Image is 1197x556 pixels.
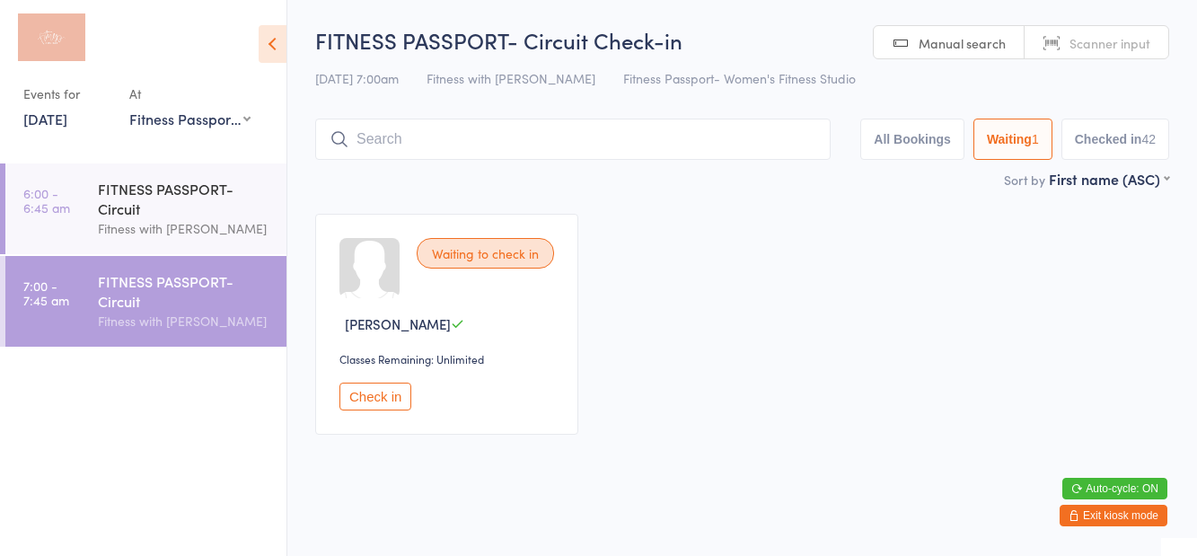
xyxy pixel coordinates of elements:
[919,34,1006,52] span: Manual search
[1004,171,1045,189] label: Sort by
[98,179,271,218] div: FITNESS PASSPORT- Circuit
[5,163,286,254] a: 6:00 -6:45 amFITNESS PASSPORT- CircuitFitness with [PERSON_NAME]
[1062,478,1167,499] button: Auto-cycle: ON
[315,119,831,160] input: Search
[339,383,411,410] button: Check in
[5,256,286,347] a: 7:00 -7:45 amFITNESS PASSPORT- CircuitFitness with [PERSON_NAME]
[427,69,595,87] span: Fitness with [PERSON_NAME]
[23,109,67,128] a: [DATE]
[315,69,399,87] span: [DATE] 7:00am
[129,79,251,109] div: At
[129,109,251,128] div: Fitness Passport- Women's Fitness Studio
[23,186,70,215] time: 6:00 - 6:45 am
[98,311,271,331] div: Fitness with [PERSON_NAME]
[1060,505,1167,526] button: Exit kiosk mode
[1049,169,1169,189] div: First name (ASC)
[623,69,856,87] span: Fitness Passport- Women's Fitness Studio
[18,13,85,61] img: Fitness with Zoe
[1069,34,1150,52] span: Scanner input
[1141,132,1156,146] div: 42
[98,218,271,239] div: Fitness with [PERSON_NAME]
[315,25,1169,55] h2: FITNESS PASSPORT- Circuit Check-in
[860,119,964,160] button: All Bookings
[23,278,69,307] time: 7:00 - 7:45 am
[98,271,271,311] div: FITNESS PASSPORT- Circuit
[1061,119,1169,160] button: Checked in42
[973,119,1052,160] button: Waiting1
[1032,132,1039,146] div: 1
[345,314,451,333] span: [PERSON_NAME]
[339,351,559,366] div: Classes Remaining: Unlimited
[23,79,111,109] div: Events for
[417,238,554,269] div: Waiting to check in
